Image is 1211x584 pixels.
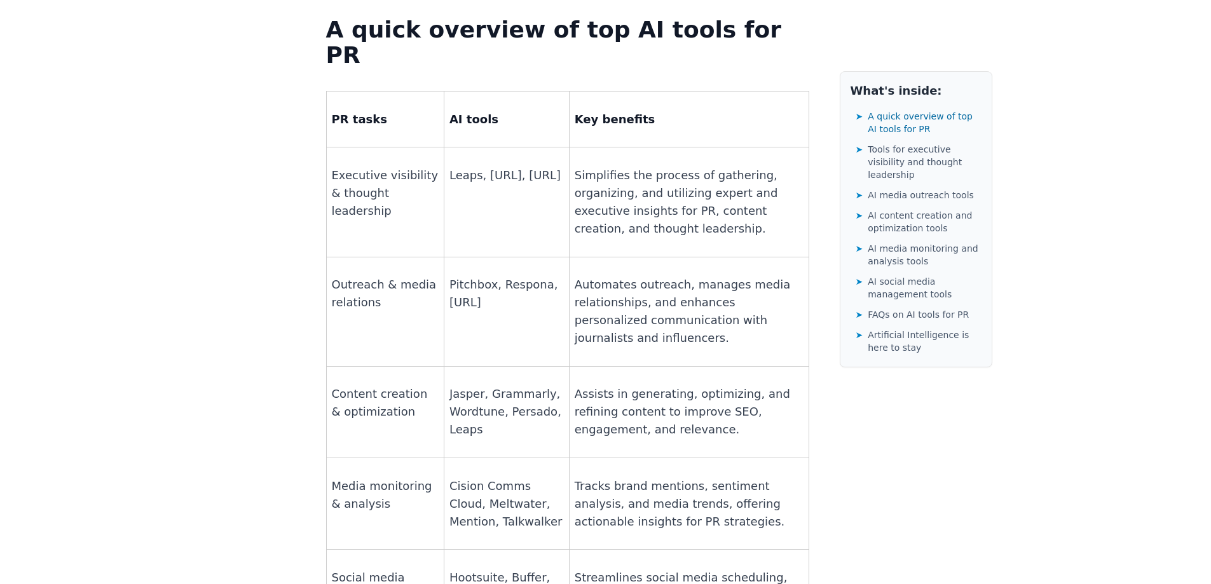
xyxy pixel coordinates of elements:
[575,477,804,531] p: Tracks brand mentions, sentiment analysis, and media trends, offering actionable insights for PR ...
[868,329,981,354] span: Artificial Intelligence is here to stay
[856,326,982,357] a: ➤Artificial Intelligence is here to stay
[868,275,981,301] span: AI social media management tools
[332,477,439,513] p: Media monitoring & analysis
[868,242,981,268] span: AI media monitoring and analysis tools
[856,207,982,237] a: ➤AI content creation and optimization tools
[449,166,564,184] p: Leaps, [URL], [URL]
[856,140,982,184] a: ➤Tools for executive visibility and thought leadership
[449,276,564,311] p: Pitchbox, Respona, [URL]
[856,240,982,270] a: ➤AI media monitoring and analysis tools
[856,143,863,156] span: ➤
[856,242,863,255] span: ➤
[856,308,863,321] span: ➤
[868,209,981,234] span: AI content creation and optimization tools
[449,477,564,531] p: Cision Comms Cloud, Meltwater, Mention, Talkwalker
[449,385,564,438] p: Jasper, Grammarly, Wordtune, Persado, Leaps
[575,166,804,238] p: Simplifies the process of gathering, organizing, and utilizing expert and executive insights for ...
[856,110,863,123] span: ➤
[856,329,863,341] span: ➤
[856,275,863,288] span: ➤
[856,306,982,323] a: ➤FAQs on AI tools for PR
[856,186,982,204] a: ➤AI media outreach tools
[326,17,781,68] strong: A quick overview of top AI tools for PR
[868,308,969,321] span: FAQs on AI tools for PR
[575,112,655,126] strong: Key benefits
[332,276,439,311] p: Outreach & media relations
[856,107,982,138] a: ➤A quick overview of top AI tools for PR
[856,209,863,222] span: ➤
[868,110,981,135] span: A quick overview of top AI tools for PR
[856,189,863,201] span: ➤
[851,82,982,100] h2: What's inside:
[575,276,804,347] p: Automates outreach, manages media relationships, and enhances personalized communication with jou...
[868,189,974,201] span: AI media outreach tools
[868,143,981,181] span: Tools for executive visibility and thought leadership
[332,385,439,421] p: Content creation & optimization
[332,112,387,126] strong: PR tasks
[332,166,439,220] p: Executive visibility & thought leadership
[449,112,498,126] strong: AI tools
[856,273,982,303] a: ➤AI social media management tools
[575,385,804,438] p: Assists in generating, optimizing, and refining content to improve SEO, engagement, and relevance.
